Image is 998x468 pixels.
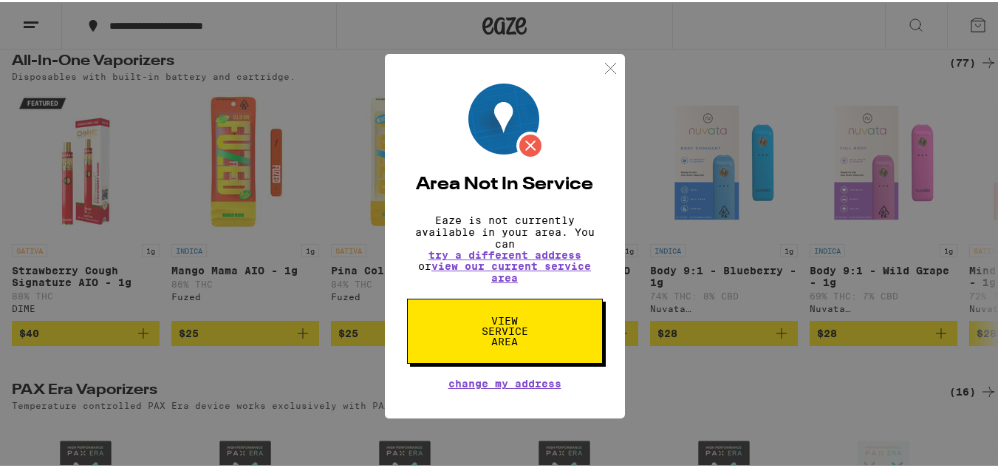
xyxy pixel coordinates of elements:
h2: Area Not In Service [407,174,603,191]
button: Change My Address [448,376,561,387]
img: close.svg [601,57,620,75]
p: Eaze is not currently available in your area. You can or [407,212,603,282]
img: Location [468,81,544,157]
span: View Service Area [467,313,543,345]
a: View Service Area [407,313,603,325]
button: View Service Area [407,296,603,362]
span: Hi. Need any help? [9,10,106,22]
button: try a different address [428,248,581,258]
a: view our current service area [431,258,591,282]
